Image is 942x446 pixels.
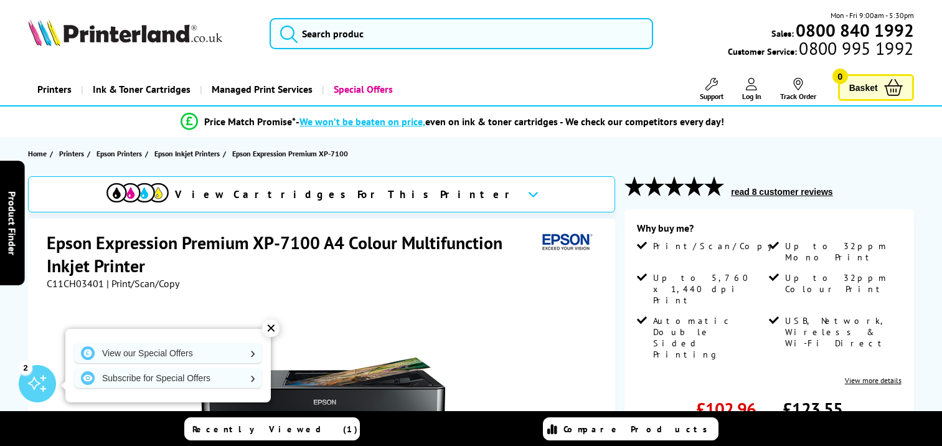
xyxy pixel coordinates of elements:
span: Up to 5,760 x 1,440 dpi Print [653,272,766,306]
span: C11CH03401 [47,277,104,290]
span: Epson Expression Premium XP-7100 [232,147,348,160]
span: We won’t be beaten on price, [299,115,425,128]
a: Managed Print Services [200,74,322,105]
span: £123.55 [783,397,842,420]
a: Log In [742,78,761,101]
b: 0800 840 1992 [796,19,914,42]
span: USB, Network, Wireless & Wi-Fi Direct [785,315,898,349]
a: Recently Viewed (1) [184,417,360,440]
span: Printers [59,147,84,160]
span: Ink & Toner Cartridges [93,74,191,105]
a: Printerland Logo [28,19,254,49]
div: ✕ [262,320,280,337]
img: Printerland Logo [28,19,222,46]
a: Epson Expression Premium XP-7100 [232,147,351,160]
span: Automatic Double Sided Printing [653,315,766,360]
li: modal_Promise [6,111,898,133]
a: View our Special Offers [75,343,261,363]
a: Basket 0 [838,74,914,101]
span: 0 [832,69,848,84]
a: View more details [845,376,902,385]
input: Search produc [270,18,653,49]
a: Printers [59,147,87,160]
a: 0800 840 1992 [794,24,914,36]
span: Compare Products [563,424,714,435]
a: Ink & Toner Cartridges [81,74,200,105]
span: Customer Service: [728,42,913,57]
div: - even on ink & toner cartridges - We check our competitors every day! [296,115,724,128]
span: Price Match Promise* [204,115,296,128]
span: £102.96 [696,397,756,420]
a: Epson Inkjet Printers [154,147,223,160]
span: Log In [742,92,761,101]
a: Home [28,147,50,160]
div: 2 [19,361,32,374]
a: Subscribe for Special Offers [75,368,261,388]
span: Home [28,147,47,160]
button: read 8 customer reviews [727,186,836,197]
span: Up to 32ppm Colour Print [785,272,898,295]
a: Compare Products [543,417,718,440]
span: | Print/Scan/Copy [106,277,179,290]
span: Up to 32ppm Mono Print [785,240,898,263]
span: Sales: [771,27,794,39]
span: Product Finder [6,191,19,255]
img: cmyk-icon.svg [106,183,169,202]
a: Printers [28,74,81,105]
a: Support [700,78,723,101]
span: 0800 995 1992 [797,42,913,54]
a: Track Order [780,78,816,101]
span: Print/Scan/Copy [653,240,781,252]
span: Epson Printers [97,147,142,160]
span: Support [700,92,723,101]
span: Mon - Fri 9:00am - 5:30pm [831,9,914,21]
img: Epson [537,231,595,254]
span: Recently Viewed (1) [192,424,358,435]
span: Epson Inkjet Printers [154,147,220,160]
span: Basket [849,79,878,96]
span: View Cartridges For This Printer [175,187,517,201]
a: Epson Printers [97,147,145,160]
h1: Epson Expression Premium XP-7100 A4 Colour Multifunction Inkjet Printer [47,231,537,277]
div: Why buy me? [637,222,901,240]
a: Special Offers [322,74,402,105]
